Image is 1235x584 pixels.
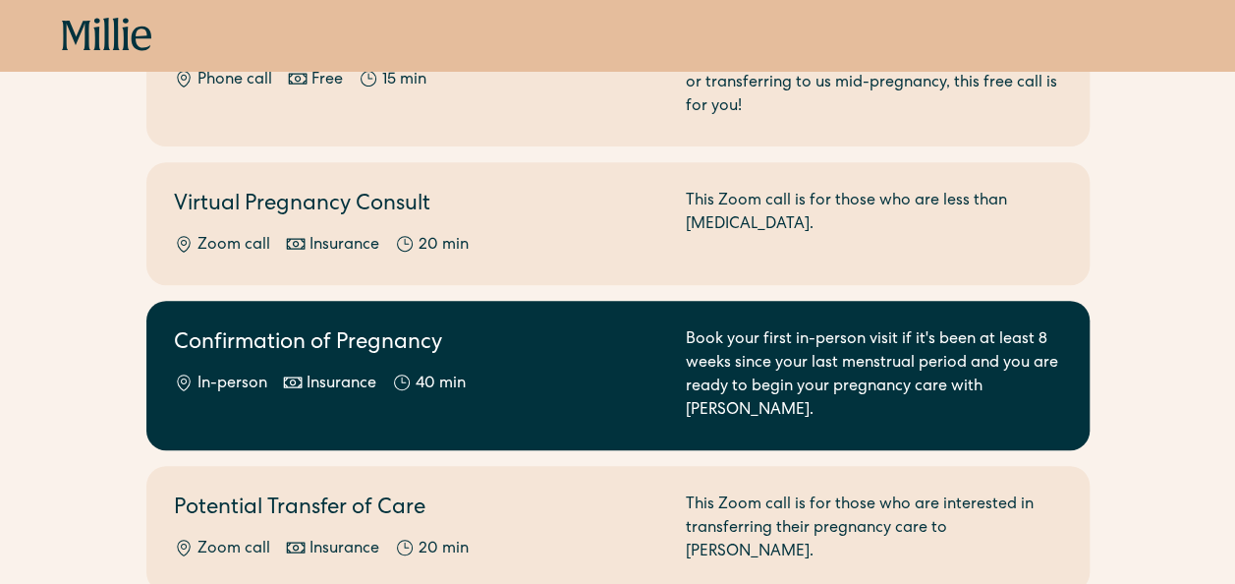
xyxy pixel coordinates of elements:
[311,69,343,92] div: Free
[174,494,662,526] h2: Potential Transfer of Care
[686,328,1062,423] div: Book your first in-person visit if it's been at least 8 weeks since your last menstrual period an...
[382,69,426,92] div: 15 min
[416,373,466,396] div: 40 min
[309,538,379,561] div: Insurance
[174,328,662,361] h2: Confirmation of Pregnancy
[419,538,469,561] div: 20 min
[197,69,272,92] div: Phone call
[197,538,270,561] div: Zoom call
[307,373,376,396] div: Insurance
[146,301,1090,450] a: Confirmation of PregnancyIn-personInsurance40 minBook your first in-person visit if it's been at ...
[686,494,1062,564] div: This Zoom call is for those who are interested in transferring their pregnancy care to [PERSON_NA...
[197,234,270,258] div: Zoom call
[309,234,379,258] div: Insurance
[419,234,469,258] div: 20 min
[686,190,1062,258] div: This Zoom call is for those who are less than [MEDICAL_DATA].
[197,373,267,396] div: In-person
[686,25,1062,119] div: If you would like to learn more about [PERSON_NAME] before establishing care with us or transferr...
[146,162,1090,285] a: Virtual Pregnancy ConsultZoom callInsurance20 minThis Zoom call is for those who are less than [M...
[174,190,662,222] h2: Virtual Pregnancy Consult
